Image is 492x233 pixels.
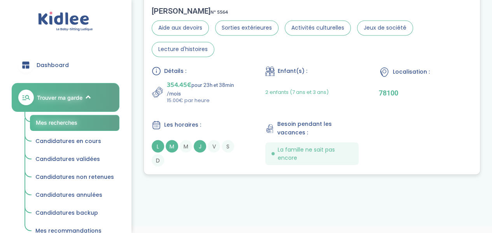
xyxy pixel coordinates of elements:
span: J [194,140,206,152]
span: Candidatures validées [35,155,100,163]
a: Candidatures en cours [30,134,119,149]
img: logo.svg [38,12,93,32]
span: L [152,140,164,152]
div: [PERSON_NAME] [152,6,472,16]
a: Candidatures validées [30,152,119,167]
span: Candidatures backup [35,209,98,217]
span: Sorties extérieures [215,20,278,35]
span: 2 enfants (7 ans et 3 ans) [265,88,329,96]
a: Dashboard [12,51,119,79]
span: Enfant(s) : [278,67,307,75]
span: Localisation : [393,68,430,76]
span: Mes recherches [36,119,77,126]
span: Trouver ma garde [37,94,82,102]
span: N° 5564 [210,8,228,16]
span: S [222,140,234,152]
span: V [208,140,220,152]
a: Candidatures annulées [30,188,119,203]
span: Aide aux devoirs [152,20,209,35]
a: Mes recherches [30,115,119,131]
span: Lecture d'histoires [152,42,214,57]
p: 15.00€ par heure [167,97,245,104]
span: La famille ne sait pas encore [278,145,352,162]
span: Candidatures en cours [35,137,101,145]
span: D [152,154,164,166]
span: Dashboard [37,61,69,69]
span: Jeux de société [357,20,413,35]
span: Activités culturelles [285,20,351,35]
span: Besoin pendant les vacances : [277,120,359,136]
a: Candidatures backup [30,206,119,221]
span: Les horaires : [164,121,201,129]
a: Trouver ma garde [12,83,119,112]
p: 78100 [379,89,472,97]
span: M [166,140,178,152]
p: pour 23h et 38min /mois [167,79,245,97]
span: Candidatures non retenues [35,173,114,181]
span: Candidatures annulées [35,191,102,199]
span: M [180,140,192,152]
span: 354.45€ [167,79,191,90]
a: Candidatures non retenues [30,170,119,185]
span: Détails : [164,67,186,75]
